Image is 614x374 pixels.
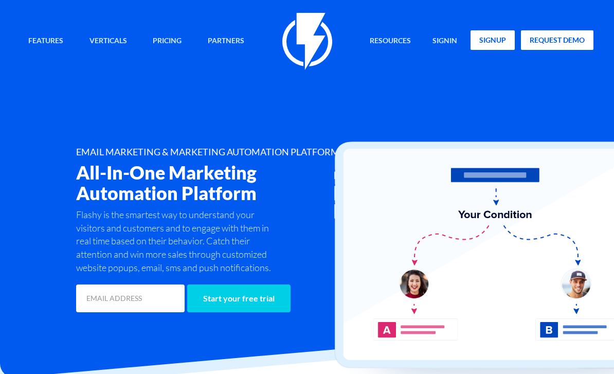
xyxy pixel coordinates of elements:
a: Resources [362,30,419,52]
h1: EMAIL MARKETING & MARKETING AUTOMATION PLATFORM [76,147,347,157]
a: signup [471,30,515,50]
a: signin [425,30,465,52]
a: request demo [521,30,593,50]
a: Verticals [82,30,135,52]
h2: All-In-One Marketing Automation Platform [76,163,347,203]
input: Start your free trial [187,284,291,312]
a: Partners [200,30,252,52]
input: EMAIL ADDRESS [76,284,185,312]
a: Pricing [145,30,189,52]
p: Flashy is the smartest way to understand your visitors and customers and to engage with them in r... [76,208,276,275]
a: Features [21,30,71,52]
